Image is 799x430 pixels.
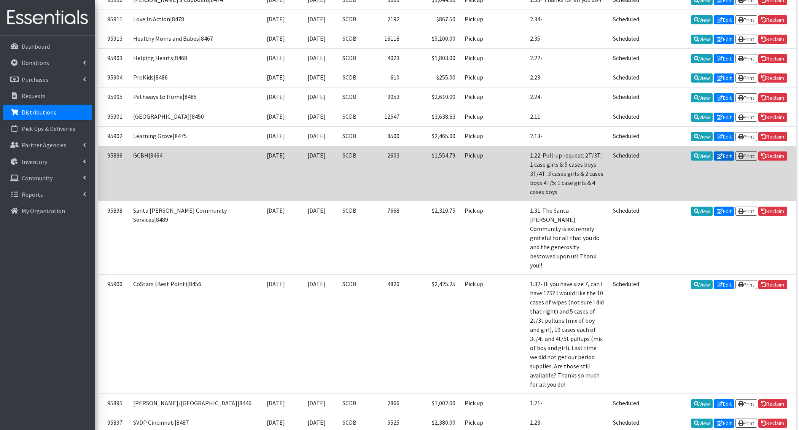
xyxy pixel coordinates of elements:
[735,399,757,408] a: Print
[338,29,374,49] td: SCDB
[22,207,65,215] p: My Organization
[691,15,713,24] a: View
[374,107,404,126] td: 12547
[404,88,460,107] td: $2,610.00
[691,35,713,44] a: View
[3,187,92,202] a: Reports
[525,29,608,49] td: 2.35-
[3,137,92,153] a: Partner Agencies
[525,393,608,413] td: 1.21-
[295,201,338,274] td: [DATE]
[98,146,129,201] td: 95896
[295,88,338,107] td: [DATE]
[758,280,787,289] a: Reclaim
[257,393,295,413] td: [DATE]
[714,151,734,161] a: Edit
[691,151,713,161] a: View
[714,93,734,102] a: Edit
[295,107,338,126] td: [DATE]
[714,73,734,83] a: Edit
[525,49,608,68] td: 2.22-
[525,68,608,88] td: 2.23-
[714,54,734,63] a: Edit
[129,393,257,413] td: [PERSON_NAME]/[GEOGRAPHIC_DATA]|8446
[22,43,50,50] p: Dashboard
[460,126,492,146] td: Pick up
[460,10,492,29] td: Pick up
[691,132,713,141] a: View
[98,201,129,274] td: 95898
[735,132,757,141] a: Print
[129,126,257,146] td: Learning Grove|8475
[714,419,734,428] a: Edit
[404,201,460,274] td: $2,310.75
[735,207,757,216] a: Print
[3,105,92,120] a: Distributions
[735,280,757,289] a: Print
[608,88,644,107] td: Scheduled
[3,203,92,218] a: My Organization
[257,88,295,107] td: [DATE]
[3,55,92,70] a: Donations
[735,15,757,24] a: Print
[3,5,92,30] img: HumanEssentials
[608,393,644,413] td: Scheduled
[714,113,734,122] a: Edit
[98,10,129,29] td: 95911
[525,274,608,393] td: 1.32- IF you have size 7, can I have 175? I would like the 10 cases of wipes (not sure I did that...
[129,29,257,49] td: Healthy Moms and Babes|8467
[691,419,713,428] a: View
[460,88,492,107] td: Pick up
[22,59,49,67] p: Donations
[98,107,129,126] td: 95901
[338,393,374,413] td: SCDB
[3,154,92,169] a: Inventory
[735,73,757,83] a: Print
[338,274,374,393] td: SCDB
[257,68,295,88] td: [DATE]
[374,49,404,68] td: 4023
[608,201,644,274] td: Scheduled
[129,107,257,126] td: [GEOGRAPHIC_DATA]|8450
[404,146,460,201] td: $1,554.79
[714,207,734,216] a: Edit
[22,92,46,100] p: Requests
[691,93,713,102] a: View
[98,68,129,88] td: 95904
[608,68,644,88] td: Scheduled
[22,174,53,182] p: Community
[691,54,713,63] a: View
[460,107,492,126] td: Pick up
[129,88,257,107] td: Pathways to Home|8485
[735,35,757,44] a: Print
[608,146,644,201] td: Scheduled
[714,132,734,141] a: Edit
[22,76,48,83] p: Purchases
[374,126,404,146] td: 8500
[129,201,257,274] td: Santa [PERSON_NAME] Community Services|8489
[22,191,43,198] p: Reports
[374,274,404,393] td: 4820
[3,72,92,87] a: Purchases
[374,393,404,413] td: 2866
[22,108,56,116] p: Distributions
[608,29,644,49] td: Scheduled
[295,29,338,49] td: [DATE]
[525,10,608,29] td: 2.34-
[608,274,644,393] td: Scheduled
[338,49,374,68] td: SCDB
[758,207,787,216] a: Reclaim
[608,49,644,68] td: Scheduled
[129,68,257,88] td: ProKids|8486
[735,54,757,63] a: Print
[525,126,608,146] td: 2.13-
[295,146,338,201] td: [DATE]
[98,126,129,146] td: 95902
[608,126,644,146] td: Scheduled
[525,88,608,107] td: 2.24-
[691,207,713,216] a: View
[758,399,787,408] a: Reclaim
[714,280,734,289] a: Edit
[129,274,257,393] td: CoStars (Best Point)|8456
[22,158,47,166] p: Inventory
